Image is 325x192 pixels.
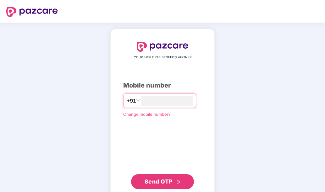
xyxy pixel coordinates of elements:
[145,178,173,185] span: Send OTP
[134,55,191,60] span: YOUR EMPLOYEE BENEFITS PARTNER
[127,97,136,105] span: +91
[6,7,58,17] img: logo
[123,112,171,117] a: Change mobile number?
[136,99,140,103] span: down
[123,81,202,90] div: Mobile number
[177,180,181,184] span: double-right
[137,42,188,52] img: logo
[131,174,194,189] button: Send OTPdouble-right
